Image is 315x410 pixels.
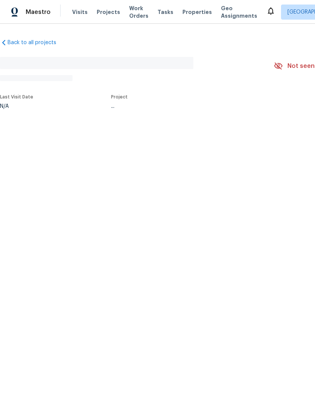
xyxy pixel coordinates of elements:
[26,8,51,16] span: Maestro
[72,8,88,16] span: Visits
[157,9,173,15] span: Tasks
[111,95,128,99] span: Project
[97,8,120,16] span: Projects
[129,5,148,20] span: Work Orders
[221,5,257,20] span: Geo Assignments
[182,8,212,16] span: Properties
[111,104,256,109] div: ...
